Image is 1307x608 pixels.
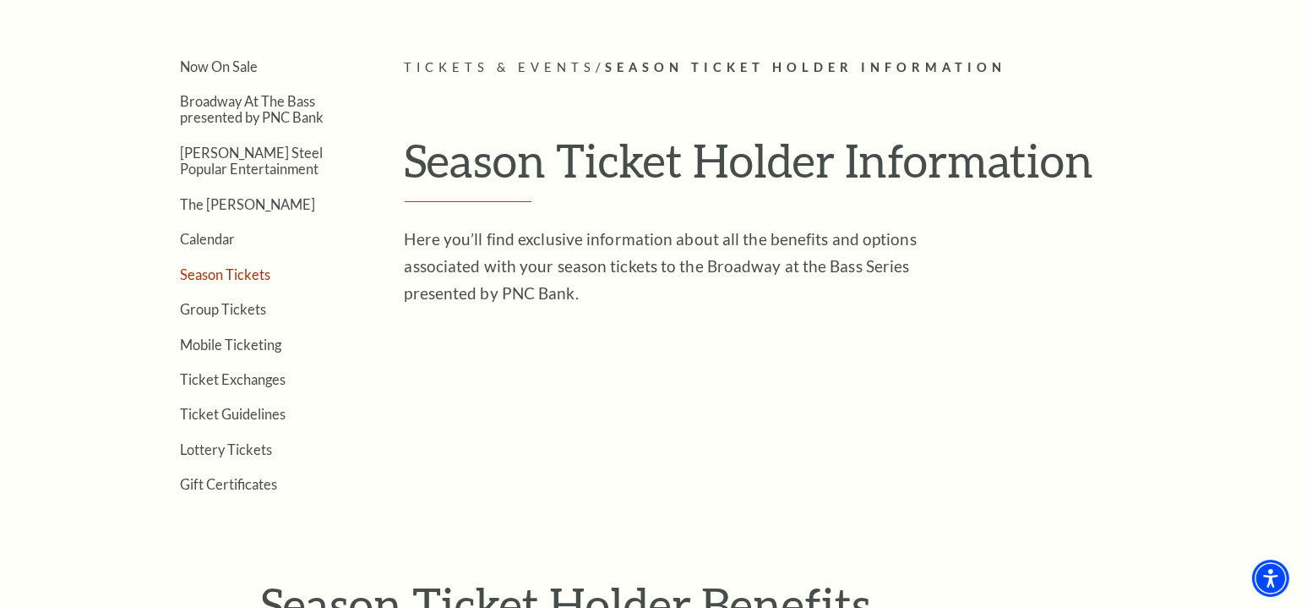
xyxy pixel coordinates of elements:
[181,58,259,74] a: Now On Sale
[405,60,596,74] span: Tickets & Events
[405,58,1178,79] p: /
[605,60,1006,74] span: Season Ticket Holder Information
[181,301,267,317] a: Group Tickets
[405,226,954,307] p: Here you’ll find exclusive information about all the benefits and options associated with your se...
[181,476,278,492] a: Gift Certificates
[181,337,282,353] a: Mobile Ticketing
[181,266,271,282] a: Season Tickets
[181,441,273,457] a: Lottery Tickets
[181,371,286,387] a: Ticket Exchanges
[181,145,324,177] a: [PERSON_NAME] Steel Popular Entertainment
[181,93,324,125] a: Broadway At The Bass presented by PNC Bank
[181,406,286,422] a: Ticket Guidelines
[405,133,1178,202] h1: Season Ticket Holder Information
[181,196,316,212] a: The [PERSON_NAME]
[1252,560,1289,597] div: Accessibility Menu
[181,231,236,247] a: Calendar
